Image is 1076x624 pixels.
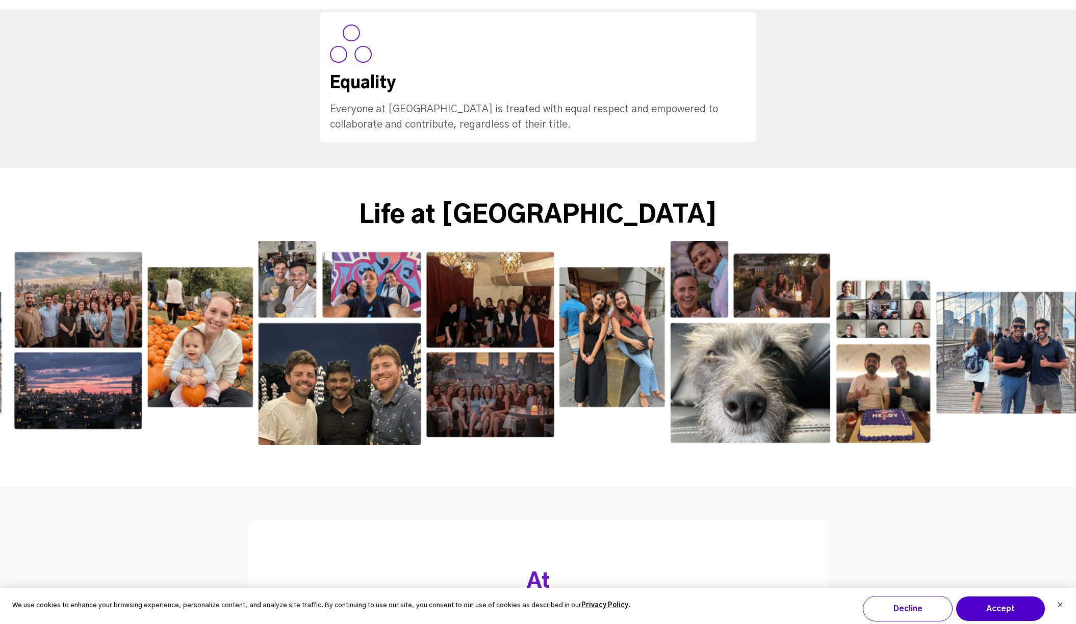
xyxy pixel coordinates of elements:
button: Accept [956,596,1045,621]
button: Dismiss cookie banner [1057,601,1063,611]
div: Equality [330,73,684,93]
div: Everyone at [GEOGRAPHIC_DATA] is treated with equal respect and empowered to collaborate and cont... [330,102,746,132]
a: Privacy Policy [581,600,628,612]
p: We use cookies to enhance your browsing experience, personalize content, and analyze site traffic... [12,600,630,612]
button: Decline [863,596,953,621]
img: Property 1=Variant8 [330,22,372,65]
